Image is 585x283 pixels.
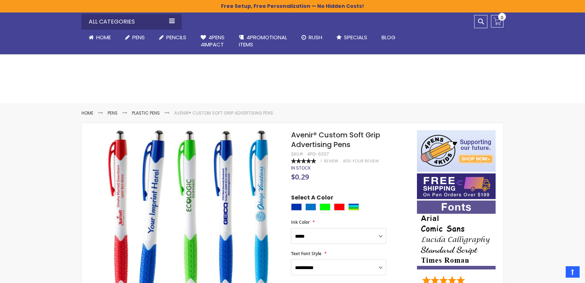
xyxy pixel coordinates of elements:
div: Availability [291,165,311,171]
span: Specials [344,34,367,41]
span: Pencils [166,34,186,41]
a: Top [566,266,580,278]
span: Pens [132,34,145,41]
strong: SKU [291,151,304,157]
a: Plastic Pens [132,110,160,116]
div: Blue Light [305,203,316,211]
img: font-personalization-examples [417,201,496,269]
div: All Categories [82,14,182,30]
a: Add Your Review [343,158,379,164]
span: Ink Color [291,219,310,225]
div: Assorted [348,203,359,211]
span: Review [324,158,338,164]
li: Avenir® Custom Soft Grip Advertising Pens [174,110,273,116]
span: In stock [291,165,311,171]
a: Blog [374,30,403,45]
div: Lime Green [320,203,330,211]
span: 4PROMOTIONAL ITEMS [239,34,287,48]
span: $0.29 [291,172,309,182]
a: 1 Review [321,158,339,164]
img: Free shipping on orders over $199 [417,173,496,199]
a: 4Pens4impact [193,30,232,53]
a: Pens [108,110,118,116]
a: Rush [294,30,329,45]
a: Pencils [152,30,193,45]
span: Text Font Style [291,251,321,257]
a: Pens [118,30,152,45]
div: Blue [291,203,302,211]
div: Red [334,203,345,211]
span: Blog [382,34,395,41]
span: Avenir® Custom Soft Grip Advertising Pens [291,130,380,150]
div: 100% [291,158,316,163]
a: Home [82,30,118,45]
img: 4pens 4 kids [417,130,496,172]
a: 4PROMOTIONALITEMS [232,30,294,53]
a: 0 [491,15,503,27]
span: Rush [309,34,322,41]
span: 0 [501,14,503,21]
div: 4PG-6207 [307,151,329,157]
a: Home [82,110,93,116]
span: Home [96,34,111,41]
span: Select A Color [291,194,333,203]
span: 4Pens 4impact [201,34,225,48]
span: 1 [321,158,322,164]
a: Specials [329,30,374,45]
